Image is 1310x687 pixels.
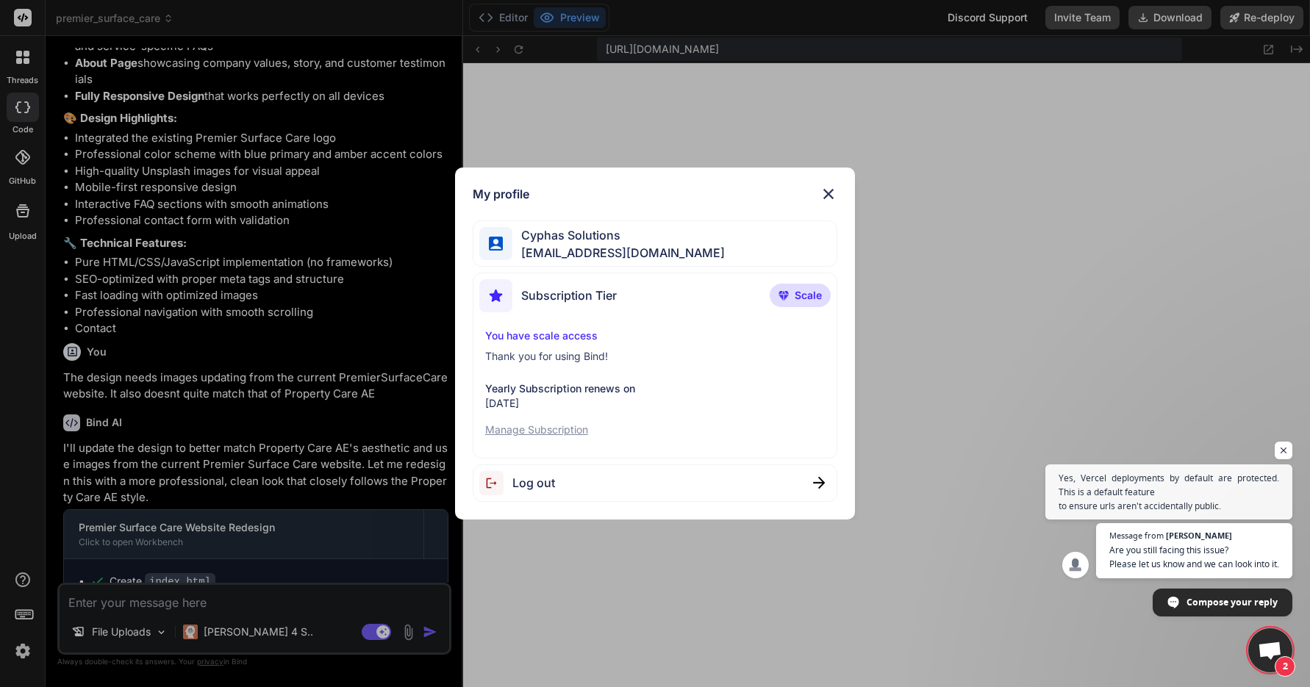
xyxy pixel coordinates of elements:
span: Are you still facing this issue? Please let us know and we can look into it. [1109,543,1279,571]
span: Cyphas Solutions [512,226,725,244]
img: premium [779,291,789,300]
img: profile [489,237,503,251]
p: [DATE] [485,396,825,411]
span: Compose your reply [1186,589,1278,615]
span: Message from [1109,531,1164,539]
p: Yearly Subscription renews on [485,381,825,396]
h1: My profile [473,185,529,203]
p: Manage Subscription [485,422,825,437]
div: Open chat [1248,628,1292,672]
img: logout [479,471,512,495]
span: Yes, Vercel deployments by default are protected. This is a default feature to ensure urls aren't... [1059,471,1279,513]
span: [EMAIL_ADDRESS][DOMAIN_NAME] [512,244,725,262]
span: Scale [795,288,822,303]
span: [PERSON_NAME] [1166,531,1232,539]
span: Log out [512,474,555,492]
img: subscription [479,279,512,312]
span: Subscription Tier [521,287,617,304]
img: close [820,185,837,203]
img: close [813,477,825,489]
span: 2 [1275,656,1295,677]
p: Thank you for using Bind! [485,349,825,364]
p: You have scale access [485,328,825,343]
